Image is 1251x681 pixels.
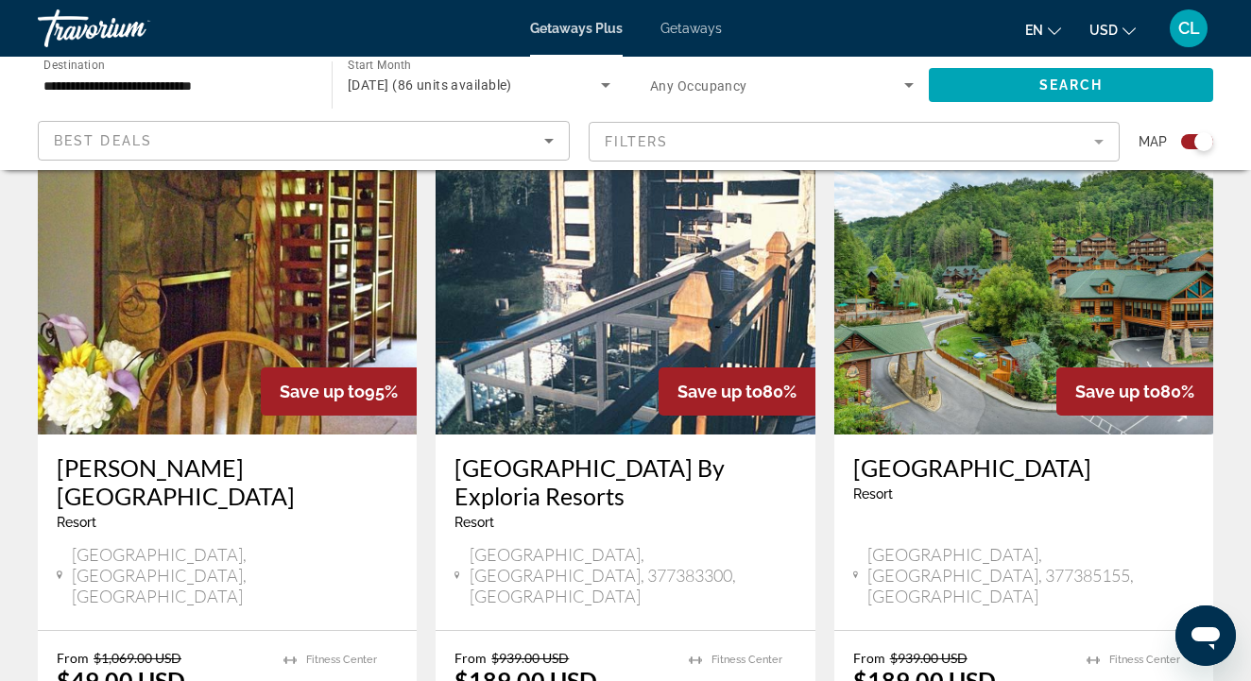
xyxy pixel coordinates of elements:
span: Resort [454,515,494,530]
a: [GEOGRAPHIC_DATA] [853,453,1194,482]
span: $939.00 USD [890,650,968,666]
span: Search [1039,77,1104,93]
img: ii_wsm1.jpg [834,132,1213,434]
span: From [57,650,89,666]
span: Fitness Center [1109,654,1180,666]
span: Fitness Center [711,654,782,666]
span: Save up to [1075,382,1160,401]
span: Save up to [677,382,763,401]
span: Best Deals [54,133,152,148]
span: en [1025,23,1043,38]
button: Change currency [1089,16,1136,43]
span: CL [1178,19,1200,38]
a: Travorium [38,4,227,53]
span: $939.00 USD [491,650,569,666]
button: User Menu [1164,9,1213,48]
span: From [454,650,487,666]
iframe: Button to launch messaging window [1175,605,1236,666]
a: [GEOGRAPHIC_DATA] By Exploria Resorts [454,453,796,510]
span: Resort [57,515,96,530]
span: [GEOGRAPHIC_DATA], [GEOGRAPHIC_DATA], 377383300, [GEOGRAPHIC_DATA] [470,544,797,606]
button: Filter [589,121,1121,162]
button: Change language [1025,16,1061,43]
span: Any Occupancy [650,78,747,94]
a: Getaways [660,21,722,36]
a: Getaways Plus [530,21,623,36]
span: Map [1139,128,1167,155]
div: 80% [659,367,815,416]
img: 1000I01L.jpg [38,132,417,434]
span: Fitness Center [306,654,377,666]
mat-select: Sort by [54,129,554,152]
span: [GEOGRAPHIC_DATA], [GEOGRAPHIC_DATA], 377385155, [GEOGRAPHIC_DATA] [867,544,1194,606]
button: Search [929,68,1213,102]
span: Start Month [348,59,411,72]
span: From [853,650,885,666]
span: [GEOGRAPHIC_DATA], [GEOGRAPHIC_DATA], [GEOGRAPHIC_DATA] [72,544,398,606]
a: [PERSON_NAME][GEOGRAPHIC_DATA] [57,453,398,510]
img: ii_gts1.jpg [436,132,814,434]
span: Resort [853,486,893,502]
span: $1,069.00 USD [94,650,181,666]
span: Destination [43,58,105,71]
span: [DATE] (86 units available) [348,77,512,93]
span: Save up to [280,382,365,401]
div: 95% [261,367,417,416]
span: USD [1089,23,1118,38]
div: 80% [1056,367,1213,416]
